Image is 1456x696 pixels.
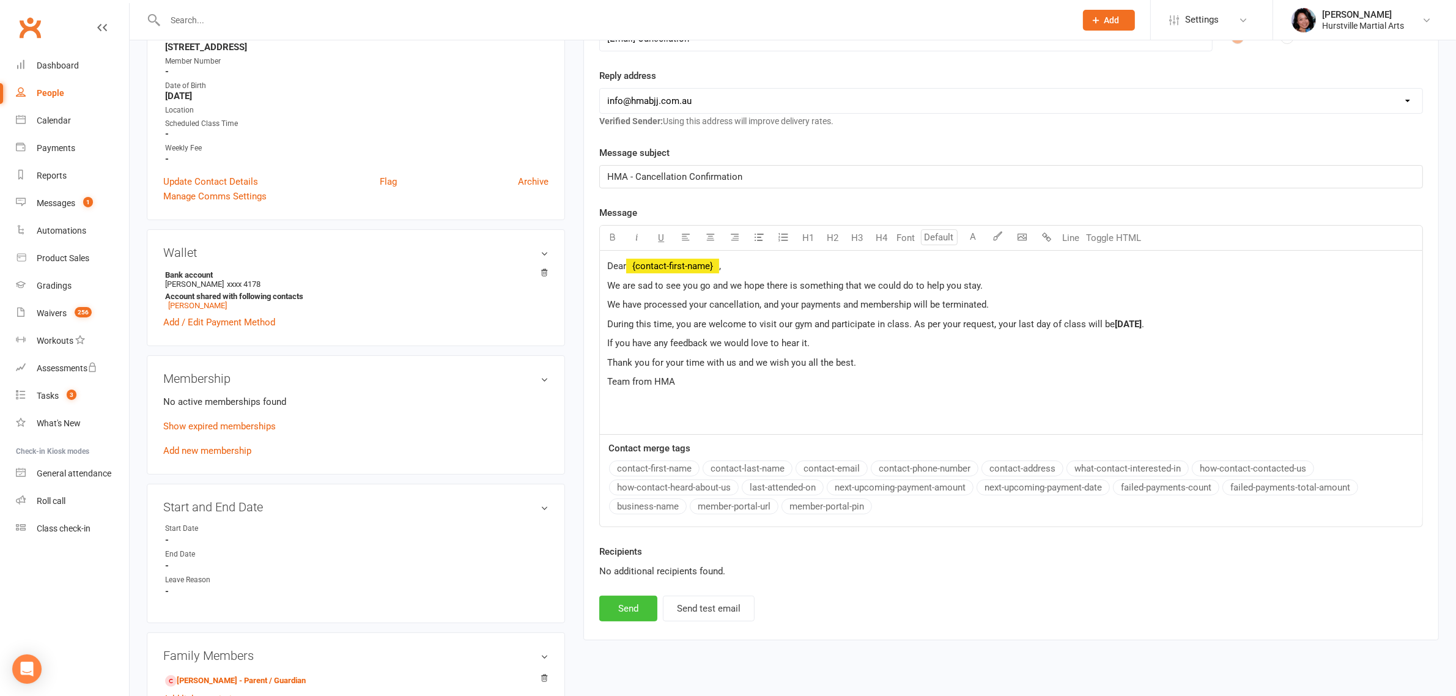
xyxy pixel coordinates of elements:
[165,80,549,92] div: Date of Birth
[16,327,129,355] a: Workouts
[1222,479,1358,495] button: failed-payments-total-amount
[609,479,739,495] button: how-contact-heard-about-us
[599,596,657,621] button: Send
[16,245,129,272] a: Product Sales
[1059,226,1083,250] button: Line
[163,174,258,189] a: Update Contact Details
[658,232,664,243] span: U
[607,299,989,310] span: We have processed your cancellation, and your payments and membership will be terminated.
[921,229,958,245] input: Default
[37,468,111,478] div: General attendance
[165,292,542,301] strong: Account shared with following contacts
[37,61,79,70] div: Dashboard
[165,105,549,116] div: Location
[869,226,893,250] button: H4
[168,301,227,310] a: [PERSON_NAME]
[163,500,549,514] h3: Start and End Date
[37,308,67,318] div: Waivers
[37,524,91,533] div: Class check-in
[165,91,549,102] strong: [DATE]
[609,498,687,514] button: business-name
[1083,10,1135,31] button: Add
[37,391,59,401] div: Tasks
[163,445,251,456] a: Add new membership
[649,226,673,250] button: U
[871,461,978,476] button: contact-phone-number
[16,382,129,410] a: Tasks 3
[977,479,1110,495] button: next-upcoming-payment-date
[83,197,93,207] span: 1
[599,116,663,126] strong: Verified Sender:
[607,376,675,387] span: Team from HMA
[1292,8,1316,32] img: thumb_image1552221965.png
[163,189,267,204] a: Manage Comms Settings
[37,171,67,180] div: Reports
[37,116,71,125] div: Calendar
[1115,319,1142,330] span: [DATE]
[16,162,129,190] a: Reports
[518,174,549,189] a: Archive
[599,205,637,220] label: Message
[16,80,129,107] a: People
[37,226,86,235] div: Automations
[163,268,549,312] li: [PERSON_NAME]
[663,596,755,621] button: Send test email
[820,226,844,250] button: H2
[16,460,129,487] a: General attendance kiosk mode
[165,128,549,139] strong: -
[607,280,983,291] span: We are sad to see you go and we hope there is something that we could do to help you stay.
[15,12,45,43] a: Clubworx
[165,549,266,560] div: End Date
[607,171,742,182] span: HMA - Cancellation Confirmation
[161,12,1067,29] input: Search...
[37,418,81,428] div: What's New
[16,515,129,542] a: Class kiosk mode
[163,315,275,330] a: Add / Edit Payment Method
[37,88,64,98] div: People
[607,357,856,368] span: Thank you for your time with us and we wish you all the best.
[1322,9,1404,20] div: [PERSON_NAME]
[1142,319,1144,330] span: .
[67,390,76,400] span: 3
[16,355,129,382] a: Assessments
[16,107,129,135] a: Calendar
[163,394,549,409] p: No active memberships found
[599,116,833,126] span: Using this address will improve delivery rates.
[1066,461,1189,476] button: what-contact-interested-in
[165,42,549,53] strong: [STREET_ADDRESS]
[608,441,690,456] label: Contact merge tags
[37,198,75,208] div: Messages
[827,479,974,495] button: next-upcoming-payment-amount
[599,68,656,83] label: Reply address
[165,560,549,571] strong: -
[163,246,549,259] h3: Wallet
[227,280,261,289] span: xxxx 4178
[163,649,549,662] h3: Family Members
[165,675,306,687] a: [PERSON_NAME] - Parent / Guardian
[742,479,824,495] button: last-attended-on
[165,154,549,165] strong: -
[165,270,542,280] strong: Bank account
[37,253,89,263] div: Product Sales
[16,135,129,162] a: Payments
[380,174,397,189] a: Flag
[37,496,65,506] div: Roll call
[163,372,549,385] h3: Membership
[607,338,810,349] span: If you have any feedback we would love to hear it.
[609,461,700,476] button: contact-first-name
[165,66,549,77] strong: -
[690,498,778,514] button: member-portal-url
[165,574,266,586] div: Leave Reason
[165,523,266,535] div: Start Date
[163,421,276,432] a: Show expired memberships
[12,654,42,684] div: Open Intercom Messenger
[1083,226,1144,250] button: Toggle HTML
[37,363,97,373] div: Assessments
[893,226,918,250] button: Font
[75,307,92,317] span: 256
[599,146,670,160] label: Message subject
[1113,479,1219,495] button: failed-payments-count
[165,586,549,597] strong: -
[782,498,872,514] button: member-portal-pin
[165,56,549,67] div: Member Number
